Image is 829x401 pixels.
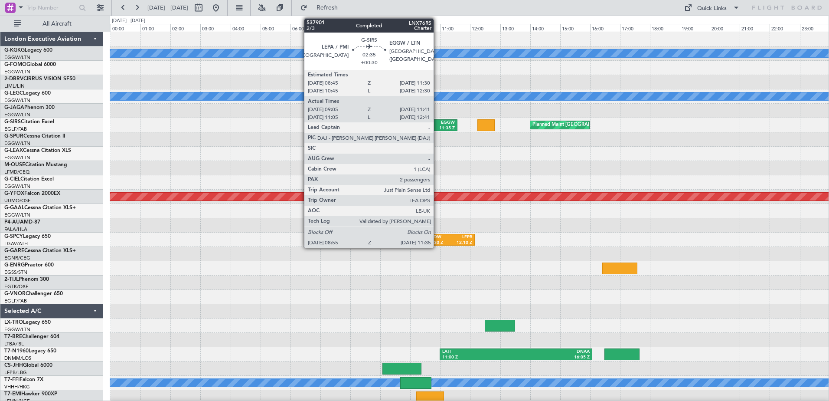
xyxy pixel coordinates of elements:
[4,277,49,282] a: 2-TIJLPhenom 300
[4,298,27,304] a: EGLF/FAB
[4,154,30,161] a: EGGW/LTN
[4,277,19,282] span: 2-TIJL
[380,120,417,126] div: LEPA
[450,234,473,240] div: LFPB
[620,24,650,32] div: 17:00
[200,24,230,32] div: 03:00
[4,76,75,82] a: 2-DBRVCIRRUS VISION SF50
[4,177,54,182] a: G-CIELCitation Excel
[650,24,680,32] div: 18:00
[4,220,40,225] a: P4-AUAMD-87
[26,1,76,14] input: Trip Number
[4,76,23,82] span: 2-DBRV
[4,191,60,196] a: G-YFOXFalcon 2000EX
[680,1,744,15] button: Quick Links
[4,148,23,153] span: G-LEAX
[4,205,24,210] span: G-GAAL
[680,24,710,32] div: 19:00
[4,105,24,110] span: G-JAGA
[4,148,71,153] a: G-LEAXCessna Citation XLS
[428,234,450,240] div: EDDW
[4,126,27,132] a: EGLF/FAB
[4,69,30,75] a: EGGW/LTN
[440,24,470,32] div: 11:00
[4,384,30,390] a: VHHH/HKG
[532,118,669,131] div: Planned Maint [GEOGRAPHIC_DATA] ([GEOGRAPHIC_DATA])
[4,62,56,67] a: G-FOMOGlobal 6000
[4,263,25,268] span: G-ENRG
[4,48,52,53] a: G-KGKGLegacy 600
[530,24,560,32] div: 14:00
[418,120,455,126] div: EGGW
[296,1,348,15] button: Refresh
[4,348,56,354] a: T7-N1960Legacy 650
[4,341,24,347] a: LTBA/ISL
[4,119,54,125] a: G-SIRSCitation Excel
[4,391,21,397] span: T7-EMI
[590,24,620,32] div: 16:00
[4,377,43,382] a: T7-FFIFalcon 7X
[697,4,727,13] div: Quick Links
[4,183,30,190] a: EGGW/LTN
[4,269,27,276] a: EGSS/STN
[4,119,21,125] span: G-SIRS
[4,320,51,325] a: LX-TROLegacy 650
[4,355,31,362] a: DNMM/LOS
[23,21,91,27] span: All Aircraft
[4,205,76,210] a: G-GAALCessna Citation XLS+
[4,263,54,268] a: G-ENRGPraetor 600
[4,62,26,67] span: G-FOMO
[4,140,30,147] a: EGGW/LTN
[4,97,30,104] a: EGGW/LTN
[4,248,24,253] span: G-GARE
[147,4,188,12] span: [DATE] - [DATE]
[4,112,30,118] a: EGGW/LTN
[140,24,170,32] div: 01:00
[170,24,200,32] div: 02:00
[309,5,346,11] span: Refresh
[4,234,51,239] a: G-SPCYLegacy 650
[4,291,63,296] a: G-VNORChallenger 650
[4,83,25,89] a: LIML/LIN
[4,191,24,196] span: G-YFOX
[4,54,30,61] a: EGGW/LTN
[4,134,65,139] a: G-SPURCessna Citation II
[231,24,261,32] div: 04:00
[418,125,455,131] div: 11:35 Z
[320,24,350,32] div: 07:00
[4,226,27,233] a: FALA/HLA
[4,234,23,239] span: G-SPCY
[442,355,516,361] div: 11:00 Z
[261,24,290,32] div: 05:00
[4,197,30,204] a: UUMO/OSF
[380,24,410,32] div: 09:00
[4,105,55,110] a: G-JAGAPhenom 300
[500,24,530,32] div: 13:00
[4,334,22,339] span: T7-BRE
[770,24,800,32] div: 22:00
[4,363,52,368] a: CS-JHHGlobal 6000
[4,48,25,53] span: G-KGKG
[350,24,380,32] div: 08:00
[4,220,24,225] span: P4-AUA
[560,24,590,32] div: 15:00
[4,240,28,247] a: LGAV/ATH
[4,348,29,354] span: T7-N1960
[450,240,473,246] div: 12:10 Z
[470,24,500,32] div: 12:00
[4,134,23,139] span: G-SPUR
[4,334,59,339] a: T7-BREChallenger 604
[380,125,417,131] div: 08:55 Z
[4,291,26,296] span: G-VNOR
[4,326,30,333] a: EGGW/LTN
[112,17,145,25] div: [DATE] - [DATE]
[4,377,20,382] span: T7-FFI
[4,91,51,96] a: G-LEGCLegacy 600
[4,255,30,261] a: EGNR/CEG
[4,391,57,397] a: T7-EMIHawker 900XP
[4,169,29,175] a: LFMD/CEQ
[428,240,450,246] div: 10:30 Z
[740,24,770,32] div: 21:00
[4,162,67,168] a: M-OUSECitation Mustang
[516,349,590,355] div: DNAA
